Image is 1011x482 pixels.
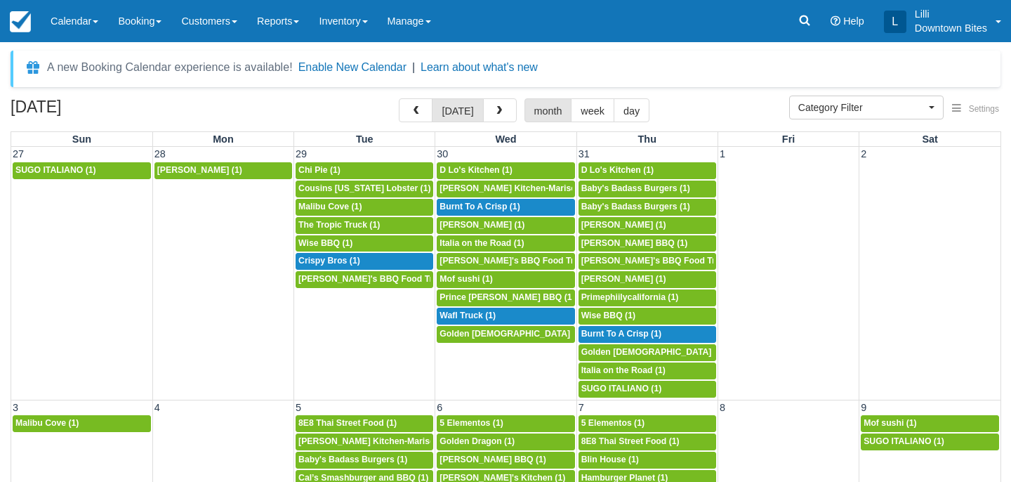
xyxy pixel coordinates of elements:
span: Italia on the Road (1) [440,238,524,248]
p: Lilli [915,7,987,21]
div: L [884,11,906,33]
a: [PERSON_NAME] (1) [437,217,574,234]
img: checkfront-main-nav-mini-logo.png [10,11,31,32]
span: [PERSON_NAME] Kitchen-Mariscos Arenita (1) [440,183,630,193]
a: Baby's Badass Burgers (1) [579,181,716,197]
a: Burnt To A Crisp (1) [579,326,716,343]
span: Malibu Cove (1) [15,418,79,428]
a: D Lo's Kitchen (1) [437,162,574,179]
a: [PERSON_NAME] Kitchen-Mariscos Arenita (1) [437,181,574,197]
span: Prince [PERSON_NAME] BBQ (1) [440,292,574,302]
span: [PERSON_NAME] (1) [440,220,524,230]
span: [PERSON_NAME] BBQ (1) [440,455,546,464]
span: SUGO ITALIANO (1) [581,384,662,393]
span: Golden [DEMOGRAPHIC_DATA] (1) [440,329,583,339]
span: 5 Elementos (1) [440,418,503,428]
a: [PERSON_NAME] BBQ (1) [437,452,574,469]
a: 8E8 Thai Street Food (1) [579,434,716,450]
a: [PERSON_NAME] (1) [154,162,292,179]
a: [PERSON_NAME]'s BBQ Food Truck (1) [437,253,574,270]
span: 5 Elementos (1) [581,418,645,428]
i: Help [831,16,840,26]
span: 8 [718,402,727,413]
button: Category Filter [789,96,944,119]
button: Settings [944,99,1007,119]
span: Help [843,15,864,27]
a: 5 Elementos (1) [579,415,716,432]
a: Cousins [US_STATE] Lobster (1) [296,181,433,197]
span: Baby's Badass Burgers (1) [298,455,407,464]
span: SUGO ITALIANO (1) [15,165,96,175]
a: Malibu Cove (1) [296,199,433,216]
span: Sat [922,133,937,145]
div: A new Booking Calendar experience is available! [47,59,293,76]
a: Burnt To A Crisp (1) [437,199,574,216]
span: 30 [435,148,449,159]
span: [PERSON_NAME] Kitchen-Mariscos Arenita (1) [298,436,489,446]
a: Golden [DEMOGRAPHIC_DATA] (1) [437,326,574,343]
span: [PERSON_NAME] (1) [157,165,242,175]
button: month [524,98,572,122]
span: SUGO ITALIANO (1) [864,436,944,446]
a: [PERSON_NAME] (1) [579,271,716,288]
span: Burnt To A Crisp (1) [581,329,661,339]
button: week [571,98,614,122]
span: Wafl Truck (1) [440,311,496,320]
span: Golden Dragon (1) [440,436,515,446]
span: D Lo's Kitchen (1) [581,165,654,175]
a: [PERSON_NAME]'s BBQ Food Truck (1) [296,271,433,288]
span: Golden [DEMOGRAPHIC_DATA] (1) [581,347,725,357]
a: Wise BBQ (1) [296,235,433,252]
a: Prince [PERSON_NAME] BBQ (1) [437,289,574,306]
span: Mof sushi (1) [440,274,492,284]
a: Malibu Cove (1) [13,415,151,432]
p: Downtown Bites [915,21,987,35]
a: Baby's Badass Burgers (1) [296,452,433,469]
span: 2 [859,148,868,159]
a: Wafl Truck (1) [437,308,574,325]
span: Tue [356,133,374,145]
a: Italia on the Road (1) [579,363,716,379]
span: Category Filter [798,100,925,115]
a: [PERSON_NAME]'s BBQ Food Truck (1) [579,253,716,270]
span: Settings [969,104,999,114]
span: 27 [11,148,25,159]
a: [PERSON_NAME] Kitchen-Mariscos Arenita (1) [296,434,433,450]
span: 31 [577,148,591,159]
span: Wise BBQ (1) [298,238,352,248]
a: Italia on the Road (1) [437,235,574,252]
button: [DATE] [432,98,483,122]
a: Chi Pie (1) [296,162,433,179]
span: [PERSON_NAME]'s BBQ Food Truck (1) [581,256,744,266]
a: SUGO ITALIANO (1) [579,381,716,398]
span: Fri [782,133,795,145]
span: 6 [435,402,444,413]
span: Sun [72,133,91,145]
a: Wise BBQ (1) [579,308,716,325]
span: The Tropic Truck (1) [298,220,380,230]
a: Golden Dragon (1) [437,434,574,450]
a: D Lo's Kitchen (1) [579,162,716,179]
span: [PERSON_NAME]'s BBQ Food Truck (1) [298,274,461,284]
span: 28 [153,148,167,159]
a: Mof sushi (1) [861,415,999,432]
a: SUGO ITALIANO (1) [861,434,999,450]
span: D Lo's Kitchen (1) [440,165,513,175]
span: | [412,61,415,73]
span: Mon [213,133,234,145]
span: [PERSON_NAME] BBQ (1) [581,238,688,248]
a: Golden [DEMOGRAPHIC_DATA] (1) [579,344,716,361]
a: SUGO ITALIANO (1) [13,162,151,179]
span: Chi Pie (1) [298,165,341,175]
a: 5 Elementos (1) [437,415,574,432]
h2: [DATE] [11,98,188,124]
a: Mof sushi (1) [437,271,574,288]
button: day [614,98,649,122]
a: Crispy Bros (1) [296,253,433,270]
a: Blin House (1) [579,452,716,469]
span: Malibu Cove (1) [298,202,362,211]
span: 5 [294,402,303,413]
span: Burnt To A Crisp (1) [440,202,520,211]
span: 9 [859,402,868,413]
span: [PERSON_NAME] (1) [581,220,666,230]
